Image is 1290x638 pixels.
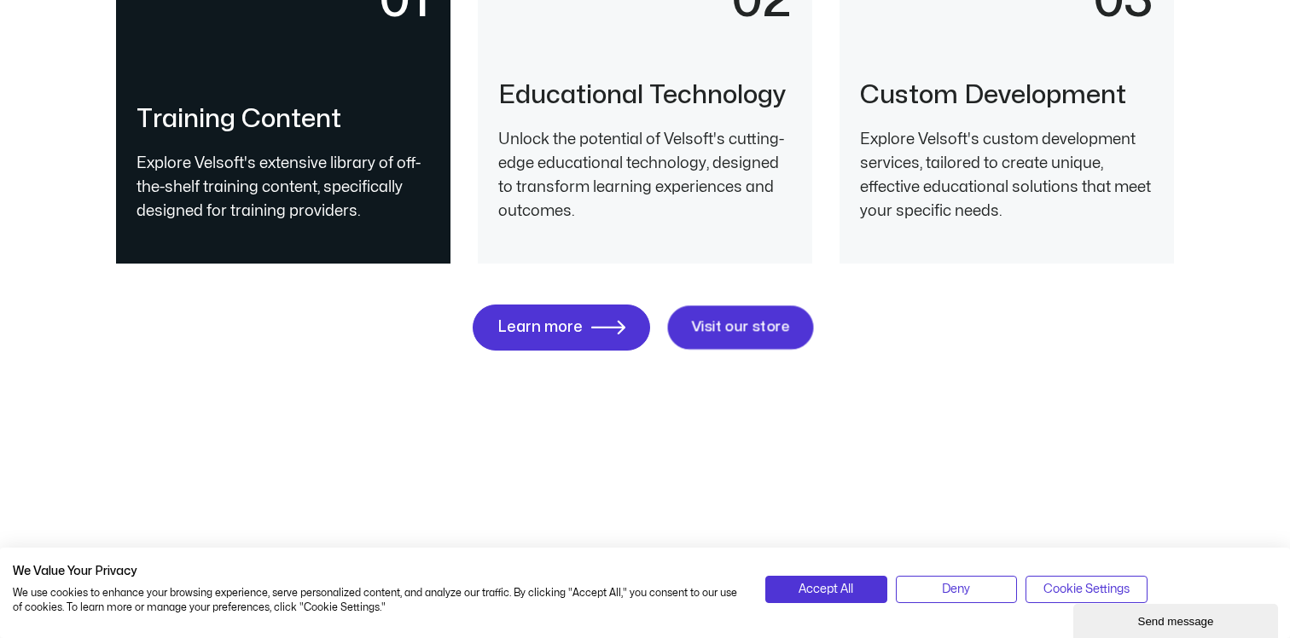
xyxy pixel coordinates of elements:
button: Accept all cookies [765,576,887,603]
p: Explore Velsoft's extensive library of off-the-shelf training content, specifically designed for ... [137,152,430,223]
iframe: chat widget [1073,600,1281,638]
button: Adjust cookie preferences [1026,576,1148,603]
span: Cookie Settings [1043,580,1130,599]
h2: We Value Your Privacy [13,564,740,579]
p: We use cookies to enhance your browsing experience, serve personalized content, and analyze our t... [13,586,740,615]
span: Accept All [799,580,853,599]
p: Explore Velsoft's custom development services, tailored to create unique, effective educational s... [860,128,1153,223]
span: Learn more [497,319,583,336]
button: Deny all cookies [896,576,1018,603]
span: Deny [942,580,970,599]
a: Learn more [473,304,650,351]
p: Unlock the potential of Velsoft's cutting-edge educational technology, designed to transform lear... [498,128,792,223]
a: Educational Technology [498,83,786,107]
a: Visit our store [667,306,813,350]
span: Visit our store [691,320,790,336]
h3: Custom Development [860,80,1153,111]
a: Training Content [137,107,341,131]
